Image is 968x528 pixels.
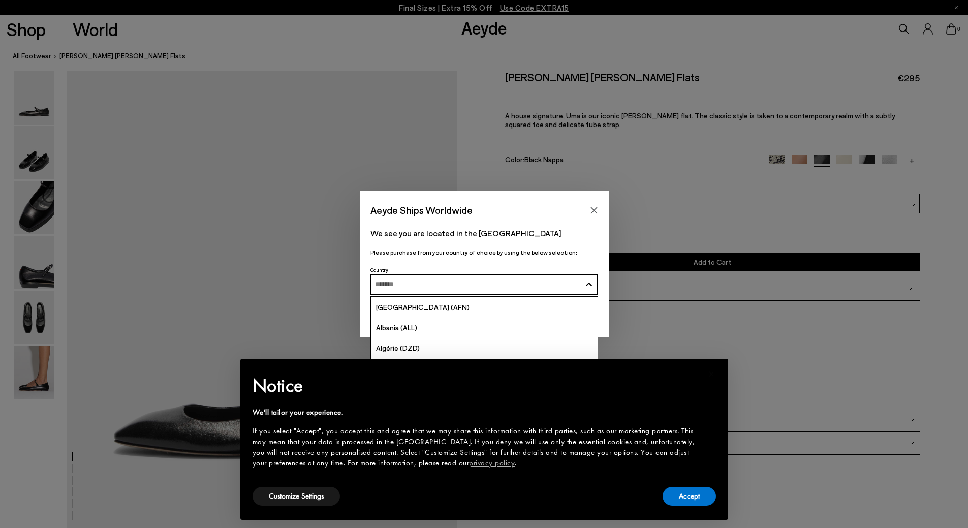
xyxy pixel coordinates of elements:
button: Close this notice [700,362,724,386]
span: × [708,366,715,382]
a: Algérie (DZD) [371,337,598,358]
span: Algérie (DZD) [376,344,420,352]
h2: Notice [253,372,700,399]
span: Aeyde Ships Worldwide [370,201,473,219]
button: Close [586,203,602,218]
input: Search and Enter [375,281,581,288]
p: Please purchase from your country of choice by using the below selection: [370,247,598,257]
span: Country [370,267,388,273]
button: Customize Settings [253,487,340,506]
div: If you select "Accept", you accept this and agree that we may share this information with third p... [253,426,700,469]
button: Accept [663,487,716,506]
p: We see you are located in the [GEOGRAPHIC_DATA] [370,227,598,239]
div: We'll tailor your experience. [253,407,700,418]
span: [GEOGRAPHIC_DATA] (AFN) [376,303,470,312]
a: Albania (ALL) [371,317,598,337]
span: Albania (ALL) [376,323,417,332]
a: [GEOGRAPHIC_DATA] (AFN) [371,297,598,317]
a: privacy policy [469,458,515,468]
